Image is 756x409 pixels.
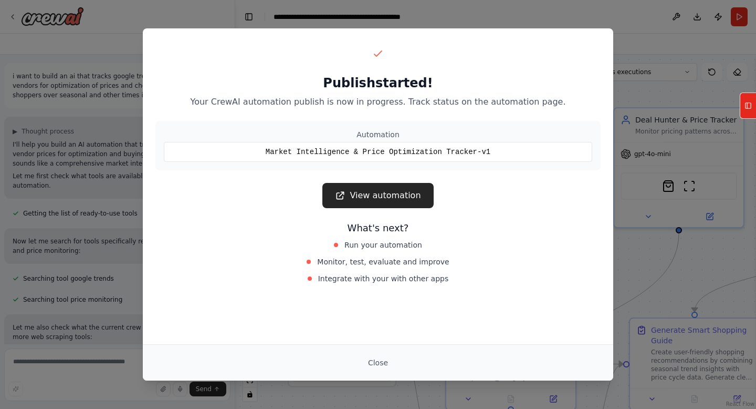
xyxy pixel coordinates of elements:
[155,221,601,236] h3: What's next?
[322,183,433,208] a: View automation
[317,257,449,267] span: Monitor, test, evaluate and improve
[155,96,601,108] p: Your CrewAI automation publish is now in progress. Track status on the automation page.
[318,273,449,284] span: Integrate with your with other apps
[344,240,422,250] span: Run your automation
[360,353,396,372] button: Close
[164,129,592,140] div: Automation
[164,142,592,162] div: Market Intelligence & Price Optimization Tracker-v1
[155,75,601,91] h2: Publish started!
